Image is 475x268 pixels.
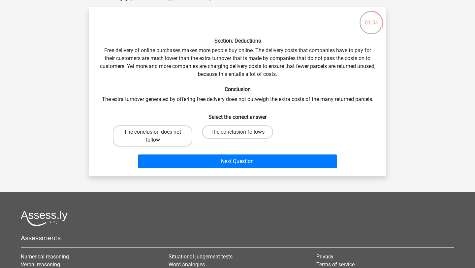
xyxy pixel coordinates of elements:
[359,10,384,27] div: 01:54
[316,261,355,268] a: Terms of service
[99,86,376,92] h6: Conclusion
[138,154,337,168] button: Next Question
[21,234,454,242] h5: Assessments
[91,13,384,171] div: Free delivery of online purchases makes more people buy online. The delivery costs that companies...
[21,261,60,268] a: Verbal reasoning
[169,261,205,268] a: Word analogies
[21,211,68,226] img: Assessly logo
[316,253,333,260] a: Privacy
[99,109,376,120] h6: Select the correct answer
[21,253,69,260] a: Numerical reasoning
[99,38,376,44] h6: Section: Deductions
[169,253,233,260] a: Situational judgement tests
[202,125,273,139] label: The conclusion follows
[113,125,192,147] label: The conclusion does not follow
